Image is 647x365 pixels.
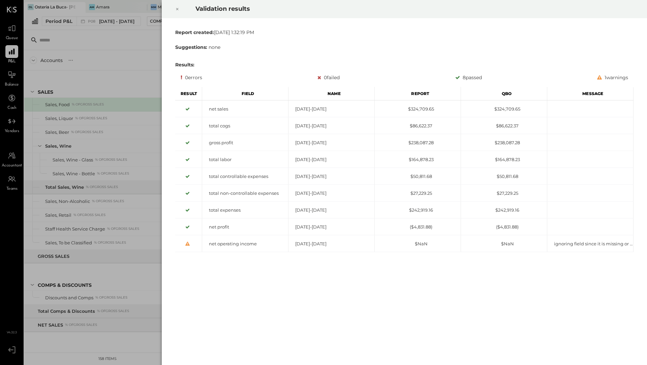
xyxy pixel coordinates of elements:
[375,173,461,180] div: $50,811.68
[202,207,288,213] div: total expenses
[288,106,374,112] div: [DATE]-[DATE]
[455,73,482,82] div: 8 passed
[288,207,374,213] div: [DATE]-[DATE]
[547,241,633,247] div: ignoring field since it is missing or hidden from report
[461,87,547,100] div: Qbo
[461,140,547,146] div: $238,087.28
[375,190,461,196] div: $27,229.25
[175,29,634,36] div: [DATE] 1:32:19 PM
[288,173,374,180] div: [DATE]-[DATE]
[175,44,207,50] b: Suggestions:
[202,173,288,180] div: total controllable expenses
[461,224,547,230] div: ($4,831.88)
[195,0,557,17] h2: Validation results
[375,87,461,100] div: Report
[375,156,461,163] div: $164,878.23
[461,123,547,129] div: $86,622.37
[547,87,634,100] div: Message
[202,241,288,247] div: net operating income
[375,207,461,213] div: $242,919.16
[175,62,194,68] b: Results:
[461,106,547,112] div: $324,709.65
[461,207,547,213] div: $242,919.16
[375,224,461,230] div: ($4,831.88)
[202,224,288,230] div: net profit
[181,73,202,82] div: 0 errors
[461,173,547,180] div: $50,811.68
[375,241,461,247] div: $NaN
[317,73,340,82] div: 0 failed
[461,190,547,196] div: $27,229.25
[461,156,547,163] div: $164,878.23
[202,156,288,163] div: total labor
[175,29,214,35] b: Report created:
[202,190,288,196] div: total non-controllable expenses
[175,87,202,100] div: Result
[288,140,374,146] div: [DATE]-[DATE]
[202,87,288,100] div: Field
[202,106,288,112] div: net sales
[288,123,374,129] div: [DATE]-[DATE]
[288,87,375,100] div: Name
[288,241,374,247] div: [DATE]-[DATE]
[375,123,461,129] div: $86,622.37
[288,156,374,163] div: [DATE]-[DATE]
[209,44,220,50] span: none
[461,241,547,247] div: $NaN
[202,140,288,146] div: gross profit
[597,73,628,82] div: 1 warnings
[288,224,374,230] div: [DATE]-[DATE]
[202,123,288,129] div: total cogs
[288,190,374,196] div: [DATE]-[DATE]
[375,106,461,112] div: $324,709.65
[375,140,461,146] div: $238,087.28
